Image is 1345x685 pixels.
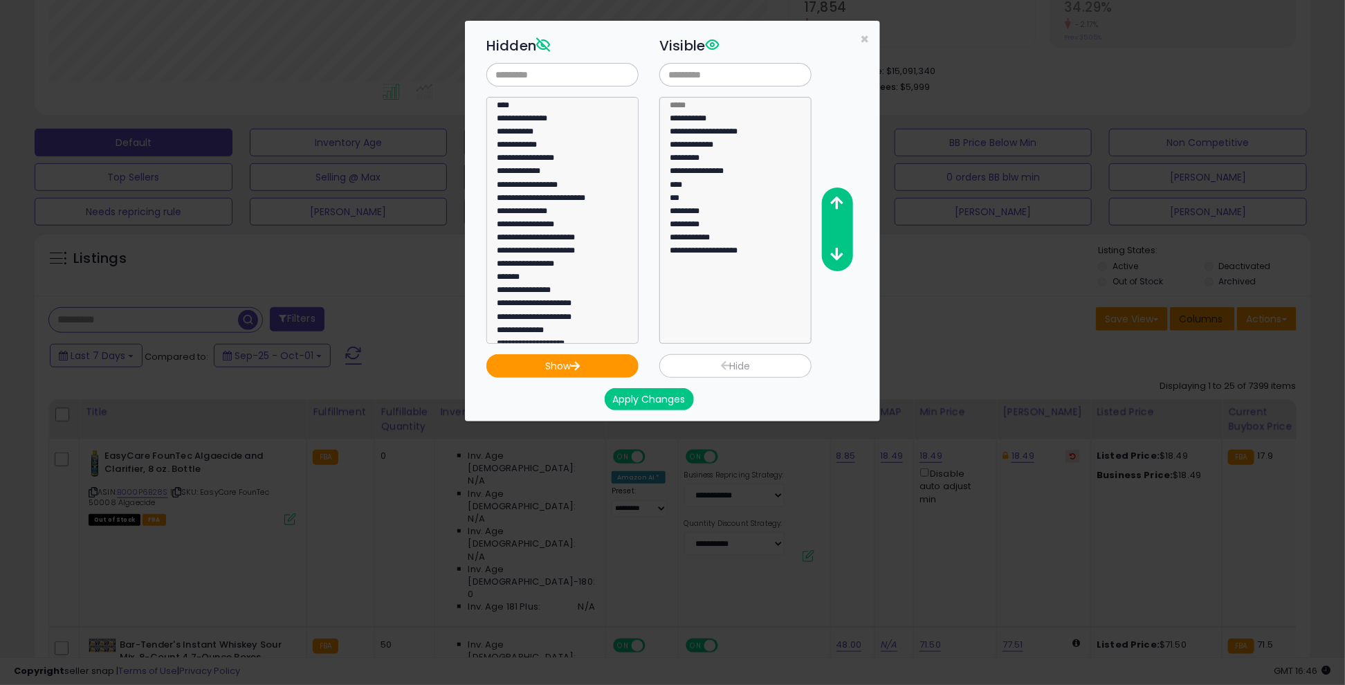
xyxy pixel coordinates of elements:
h3: Hidden [486,35,639,56]
span: × [860,29,869,49]
button: Apply Changes [605,388,694,410]
button: Hide [659,354,812,378]
button: Show [486,354,639,378]
h3: Visible [659,35,812,56]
